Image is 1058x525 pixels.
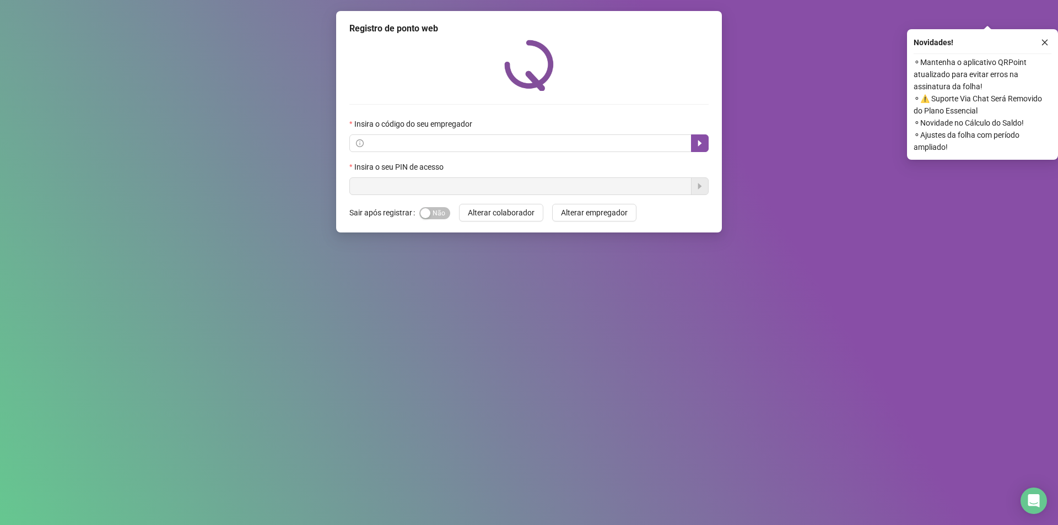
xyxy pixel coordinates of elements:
button: Alterar empregador [552,204,636,221]
span: ⚬ ⚠️ Suporte Via Chat Será Removido do Plano Essencial [914,93,1051,117]
span: close [1041,39,1049,46]
img: QRPoint [504,40,554,91]
button: Alterar colaborador [459,204,543,221]
span: Alterar colaborador [468,207,535,219]
span: ⚬ Ajustes da folha com período ampliado! [914,129,1051,153]
span: Novidades ! [914,36,953,48]
span: info-circle [356,139,364,147]
span: Alterar empregador [561,207,628,219]
label: Insira o seu PIN de acesso [349,161,451,173]
label: Insira o código do seu empregador [349,118,479,130]
span: caret-right [695,139,704,148]
div: Open Intercom Messenger [1021,488,1047,514]
span: ⚬ Mantenha o aplicativo QRPoint atualizado para evitar erros na assinatura da folha! [914,56,1051,93]
label: Sair após registrar [349,204,419,221]
span: ⚬ Novidade no Cálculo do Saldo! [914,117,1051,129]
div: Registro de ponto web [349,22,709,35]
